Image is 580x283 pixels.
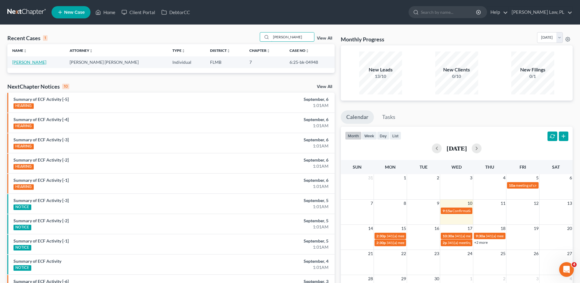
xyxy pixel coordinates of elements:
[370,200,374,207] span: 7
[572,262,577,267] span: 4
[509,7,572,18] a: [PERSON_NAME] Law, PL
[443,234,454,238] span: 10:30a
[533,225,539,232] span: 19
[13,245,31,250] div: NOTICE
[205,56,244,68] td: FLMB
[341,110,374,124] a: Calendar
[367,225,374,232] span: 14
[390,132,401,140] button: list
[467,200,473,207] span: 10
[467,225,473,232] span: 17
[533,250,539,257] span: 26
[13,238,69,243] a: Summary of ECF Activity [-1]
[367,275,374,282] span: 28
[559,262,574,277] iframe: Intercom live chat
[567,250,573,257] span: 27
[341,36,384,43] h3: Monthly Progress
[249,48,270,53] a: Chapterunfold_more
[13,265,31,271] div: NOTICE
[64,10,85,15] span: New Case
[362,132,377,140] button: week
[367,174,374,182] span: 31
[228,102,328,109] div: 1:01AM
[434,250,440,257] span: 23
[447,145,467,151] h2: [DATE]
[533,200,539,207] span: 12
[486,234,510,238] span: 341(a) meeting
[401,275,407,282] span: 29
[271,33,314,41] input: Search by name...
[469,275,473,282] span: 1
[353,164,362,170] span: Sun
[443,208,452,213] span: 9:15a
[455,234,479,238] span: 341(a) meeting
[290,48,309,53] a: Case Nounfold_more
[567,200,573,207] span: 13
[552,164,560,170] span: Sat
[436,174,440,182] span: 2
[267,49,270,53] i: unfold_more
[569,275,573,282] span: 4
[500,200,506,207] span: 11
[7,34,48,42] div: Recent Cases
[228,244,328,250] div: 1:01AM
[13,205,31,210] div: NOTICE
[118,7,158,18] a: Client Portal
[228,143,328,149] div: 1:01AM
[536,275,539,282] span: 3
[13,144,34,149] div: HEARING
[502,174,506,182] span: 4
[376,234,386,238] span: 2:30p
[476,234,485,238] span: 9:30a
[367,250,374,257] span: 21
[452,208,487,213] span: Confirmation hearing
[536,174,539,182] span: 5
[305,49,309,53] i: unfold_more
[359,73,402,79] div: 13/10
[23,49,27,53] i: unfold_more
[386,240,411,245] span: 341(a) meeting
[13,157,69,163] a: Summary of ECF Activity [-2]
[403,174,407,182] span: 1
[474,240,488,245] a: +2 more
[244,56,285,68] td: 7
[434,275,440,282] span: 30
[509,183,515,188] span: 10a
[443,240,447,245] span: 2p
[13,178,69,183] a: Summary of ECF Activity [-1]
[13,184,34,190] div: HEARING
[228,238,328,244] div: September, 5
[511,66,554,73] div: New Filings
[92,7,118,18] a: Home
[567,225,573,232] span: 20
[385,164,396,170] span: Mon
[13,117,69,122] a: Summary of ECF Activity [-4]
[487,7,508,18] a: Help
[285,56,335,68] td: 6:25-bk-04948
[228,218,328,224] div: September, 5
[228,163,328,169] div: 1:01AM
[317,85,332,89] a: View All
[13,225,31,230] div: NOTICE
[435,66,478,73] div: New Clients
[434,225,440,232] span: 16
[420,164,428,170] span: Tue
[7,83,69,90] div: NextChapter Notices
[467,250,473,257] span: 24
[345,132,362,140] button: month
[502,275,506,282] span: 2
[228,123,328,129] div: 1:01AM
[485,164,494,170] span: Thu
[403,200,407,207] span: 8
[228,197,328,204] div: September, 5
[228,183,328,189] div: 1:01AM
[70,48,93,53] a: Attorneyunfold_more
[401,250,407,257] span: 22
[228,224,328,230] div: 1:01AM
[511,73,554,79] div: 0/1
[89,49,93,53] i: unfold_more
[569,174,573,182] span: 6
[516,183,548,188] span: meeting of creditors
[228,137,328,143] div: September, 6
[62,84,69,89] div: 10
